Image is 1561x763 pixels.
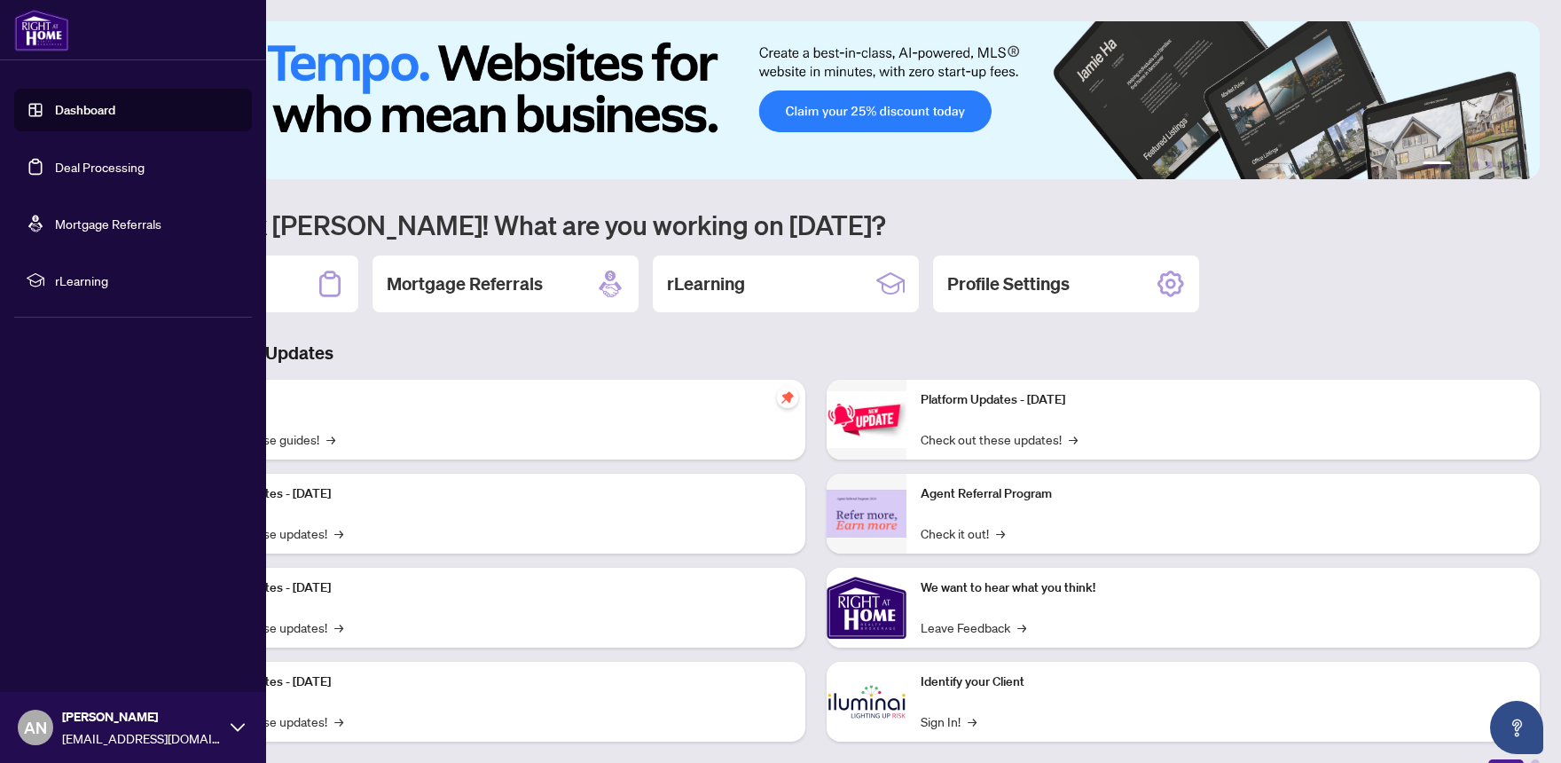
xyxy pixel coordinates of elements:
[387,271,543,296] h2: Mortgage Referrals
[14,9,69,51] img: logo
[186,578,791,598] p: Platform Updates - [DATE]
[827,662,906,742] img: Identify your Client
[55,159,145,175] a: Deal Processing
[186,484,791,504] p: Platform Updates - [DATE]
[921,673,1526,692] p: Identify your Client
[667,271,745,296] h2: rLearning
[334,523,343,543] span: →
[1486,161,1494,169] button: 4
[55,102,115,118] a: Dashboard
[92,341,1540,366] h3: Brokerage & Industry Updates
[1472,161,1479,169] button: 3
[777,387,798,408] span: pushpin
[326,429,335,449] span: →
[921,390,1526,410] p: Platform Updates - [DATE]
[92,21,1540,179] img: Slide 0
[1458,161,1465,169] button: 2
[1069,429,1078,449] span: →
[827,568,906,648] img: We want to hear what you think!
[1017,617,1026,637] span: →
[1515,161,1522,169] button: 6
[921,523,1005,543] a: Check it out!→
[921,712,977,731] a: Sign In!→
[968,712,977,731] span: →
[334,617,343,637] span: →
[55,216,161,232] a: Mortgage Referrals
[186,390,791,410] p: Self-Help
[62,728,222,748] span: [EMAIL_ADDRESS][DOMAIN_NAME]
[1501,161,1508,169] button: 5
[92,208,1540,241] h1: Welcome back [PERSON_NAME]! What are you working on [DATE]?
[186,673,791,692] p: Platform Updates - [DATE]
[1423,161,1451,169] button: 1
[921,429,1078,449] a: Check out these updates!→
[921,484,1526,504] p: Agent Referral Program
[827,391,906,447] img: Platform Updates - June 23, 2025
[24,715,47,740] span: AN
[921,578,1526,598] p: We want to hear what you think!
[62,707,222,727] span: [PERSON_NAME]
[827,490,906,539] img: Agent Referral Program
[947,271,1070,296] h2: Profile Settings
[334,712,343,731] span: →
[921,617,1026,637] a: Leave Feedback→
[996,523,1005,543] span: →
[1490,701,1543,754] button: Open asap
[55,271,239,290] span: rLearning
